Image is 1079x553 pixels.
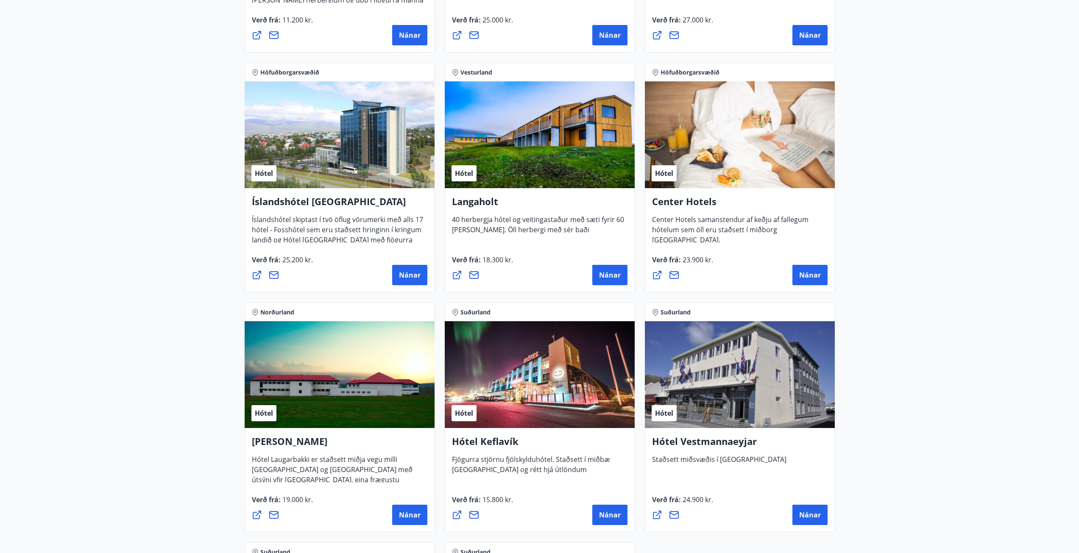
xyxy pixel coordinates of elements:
[681,495,713,504] span: 24.900 kr.
[281,255,313,264] span: 25.200 kr.
[399,270,421,280] span: Nánar
[792,25,828,45] button: Nánar
[452,455,610,481] span: Fjögurra stjörnu fjölskylduhótel. Staðsett í miðbæ [GEOGRAPHIC_DATA] og rétt hjá útlöndum
[260,308,294,317] span: Norðurland
[481,255,513,264] span: 18.300 kr.
[260,68,319,77] span: Höfuðborgarsvæðið
[599,510,621,520] span: Nánar
[661,308,691,317] span: Suðurland
[252,215,423,261] span: Íslandshótel skiptast í tvö öflug vörumerki með alls 17 hótel - Fosshótel sem eru staðsett hringi...
[681,255,713,264] span: 23.900 kr.
[252,455,413,501] span: Hótel Laugarbakki er staðsett miðja vegu milli [GEOGRAPHIC_DATA] og [GEOGRAPHIC_DATA] með útsýni ...
[799,270,821,280] span: Nánar
[655,408,673,418] span: Hótel
[252,495,313,511] span: Verð frá :
[252,255,313,271] span: Verð frá :
[652,495,713,511] span: Verð frá :
[455,408,473,418] span: Hótel
[652,255,713,271] span: Verð frá :
[281,15,313,25] span: 11.200 kr.
[599,31,621,40] span: Nánar
[399,31,421,40] span: Nánar
[452,435,627,454] h4: Hótel Keflavík
[681,15,713,25] span: 27.000 kr.
[452,495,513,511] span: Verð frá :
[792,505,828,525] button: Nánar
[652,455,786,471] span: Staðsett miðsvæðis í [GEOGRAPHIC_DATA]
[452,255,513,271] span: Verð frá :
[599,270,621,280] span: Nánar
[481,495,513,504] span: 15.800 kr.
[392,265,427,285] button: Nánar
[281,495,313,504] span: 19.000 kr.
[652,15,713,31] span: Verð frá :
[392,505,427,525] button: Nánar
[252,15,313,31] span: Verð frá :
[452,15,513,31] span: Verð frá :
[460,308,491,317] span: Suðurland
[252,195,427,214] h4: Íslandshótel [GEOGRAPHIC_DATA]
[592,505,627,525] button: Nánar
[399,510,421,520] span: Nánar
[799,31,821,40] span: Nánar
[252,435,427,454] h4: [PERSON_NAME]
[592,25,627,45] button: Nánar
[255,169,273,178] span: Hótel
[452,195,627,214] h4: Langaholt
[652,215,809,251] span: Center Hotels samanstendur af keðju af fallegum hótelum sem öll eru staðsett í miðborg [GEOGRAPHI...
[455,169,473,178] span: Hótel
[652,195,828,214] h4: Center Hotels
[799,510,821,520] span: Nánar
[652,435,828,454] h4: Hótel Vestmannaeyjar
[392,25,427,45] button: Nánar
[460,68,492,77] span: Vesturland
[661,68,719,77] span: Höfuðborgarsvæðið
[255,408,273,418] span: Hótel
[592,265,627,285] button: Nánar
[481,15,513,25] span: 25.000 kr.
[452,215,624,241] span: 40 herbergja hótel og veitingastaður með sæti fyrir 60 [PERSON_NAME]. Öll herbergi með sér baði
[792,265,828,285] button: Nánar
[655,169,673,178] span: Hótel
